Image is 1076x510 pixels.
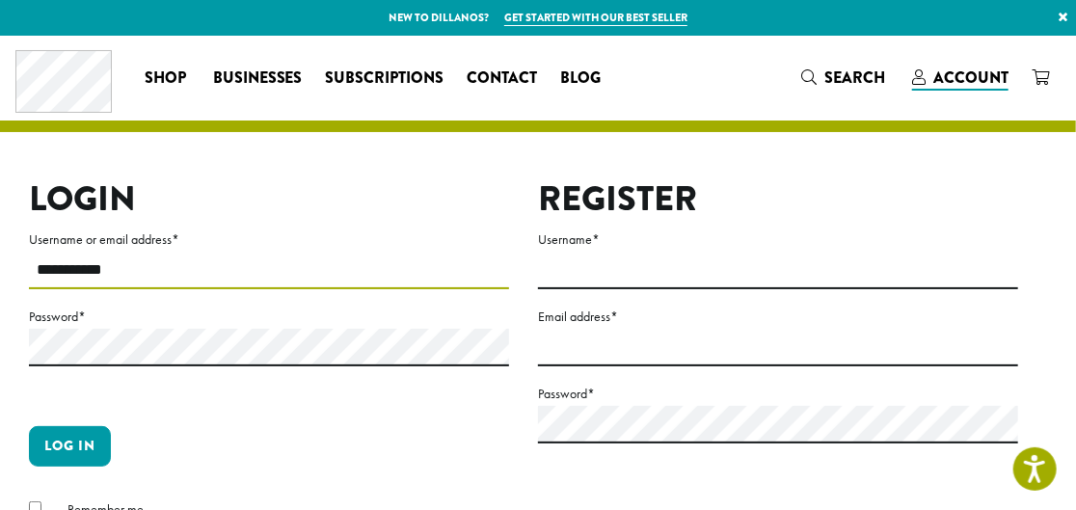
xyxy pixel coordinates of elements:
[29,178,509,220] h2: Login
[326,67,444,91] span: Subscriptions
[133,63,202,94] a: Shop
[538,228,1018,252] label: Username
[538,178,1018,220] h2: Register
[468,67,538,91] span: Contact
[538,305,1018,329] label: Email address
[790,62,901,94] a: Search
[145,67,186,91] span: Shop
[824,67,885,89] span: Search
[933,67,1009,89] span: Account
[29,426,111,467] button: Log in
[213,67,303,91] span: Businesses
[29,228,509,252] label: Username or email address
[504,10,687,26] a: Get started with our best seller
[538,382,1018,406] label: Password
[561,67,602,91] span: Blog
[29,305,509,329] label: Password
